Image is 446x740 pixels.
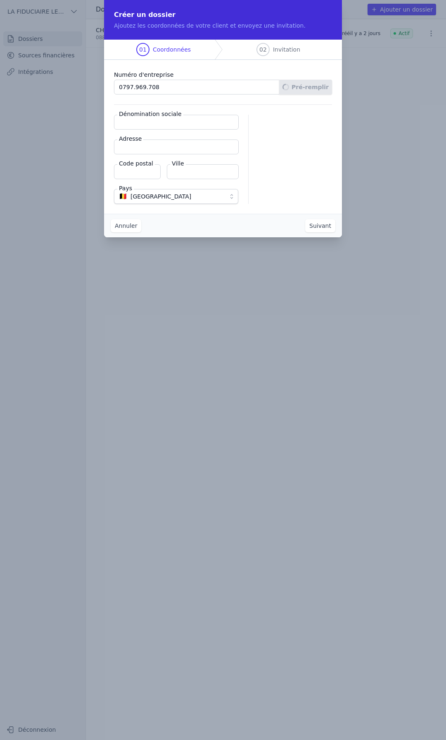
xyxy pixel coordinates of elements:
[114,189,238,204] button: 🇧🇪 [GEOGRAPHIC_DATA]
[114,21,332,30] p: Ajoutez les coordonnées de votre client et envoyez une invitation.
[104,40,342,60] nav: Progress
[139,45,147,54] span: 01
[117,110,183,118] label: Dénomination sociale
[117,135,143,143] label: Adresse
[153,45,191,54] span: Coordonnées
[130,192,191,201] span: [GEOGRAPHIC_DATA]
[117,159,155,168] label: Code postal
[259,45,267,54] span: 02
[305,219,335,232] button: Suivant
[119,194,127,199] span: 🇧🇪
[279,80,332,95] button: Pré-remplir
[273,45,300,54] span: Invitation
[111,219,141,232] button: Annuler
[117,184,134,192] label: Pays
[114,70,332,80] label: Numéro d'entreprise
[170,159,186,168] label: Ville
[114,10,332,20] h2: Créer un dossier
